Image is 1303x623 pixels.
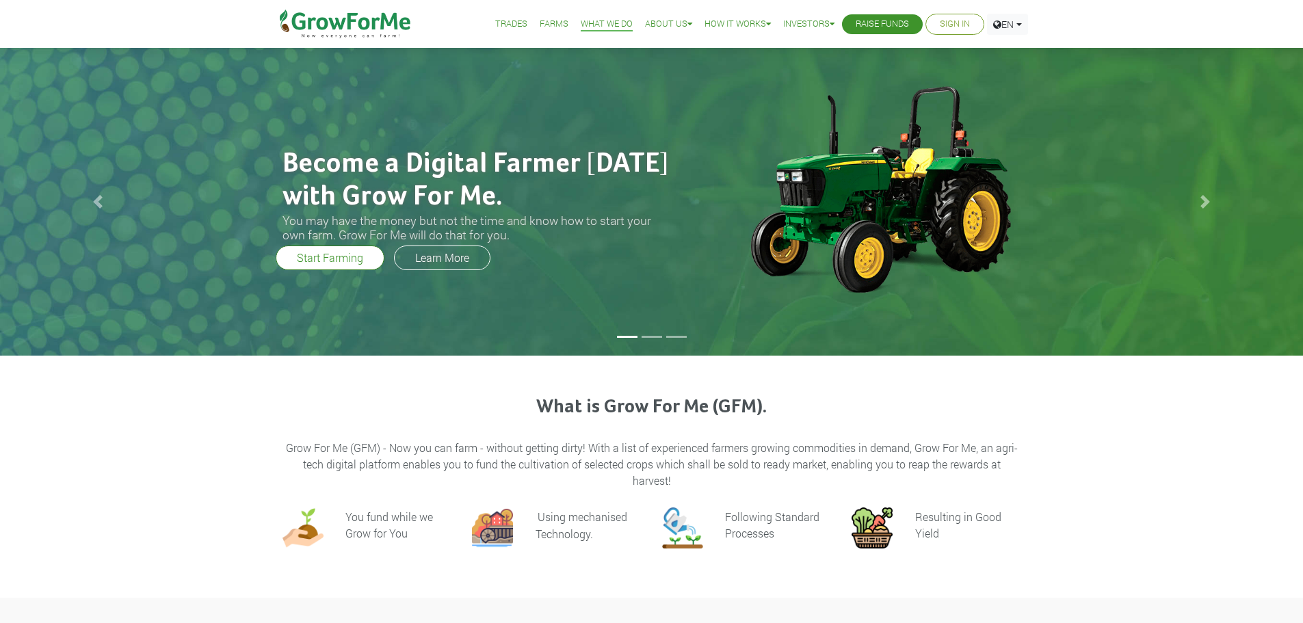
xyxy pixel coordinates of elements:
a: Investors [783,17,834,31]
h3: You may have the money but not the time and know how to start your own farm. Grow For Me will do ... [282,213,672,242]
img: growforme image [662,507,703,548]
a: How it Works [705,17,771,31]
a: EN [987,14,1028,35]
img: growforme image [472,507,513,548]
h3: What is Grow For Me (GFM). [285,396,1019,419]
a: Farms [540,17,568,31]
a: About Us [645,17,692,31]
a: What We Do [581,17,633,31]
img: growforme image [852,507,893,548]
h6: Resulting in Good Yield [915,509,1001,540]
h6: Following Standard Processes [725,509,819,540]
p: Using mechanised Technology. [536,509,627,542]
img: growforme image [282,507,324,548]
h6: You fund while we Grow for You [345,509,433,540]
p: Grow For Me (GFM) - Now you can farm - without getting dirty! With a list of experienced farmers ... [285,440,1019,489]
img: growforme image [727,79,1031,298]
a: Sign In [940,17,970,31]
a: Start Farming [276,246,384,270]
a: Raise Funds [856,17,909,31]
h2: Become a Digital Farmer [DATE] with Grow For Me. [282,148,672,213]
a: Learn More [394,246,490,270]
a: Trades [495,17,527,31]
